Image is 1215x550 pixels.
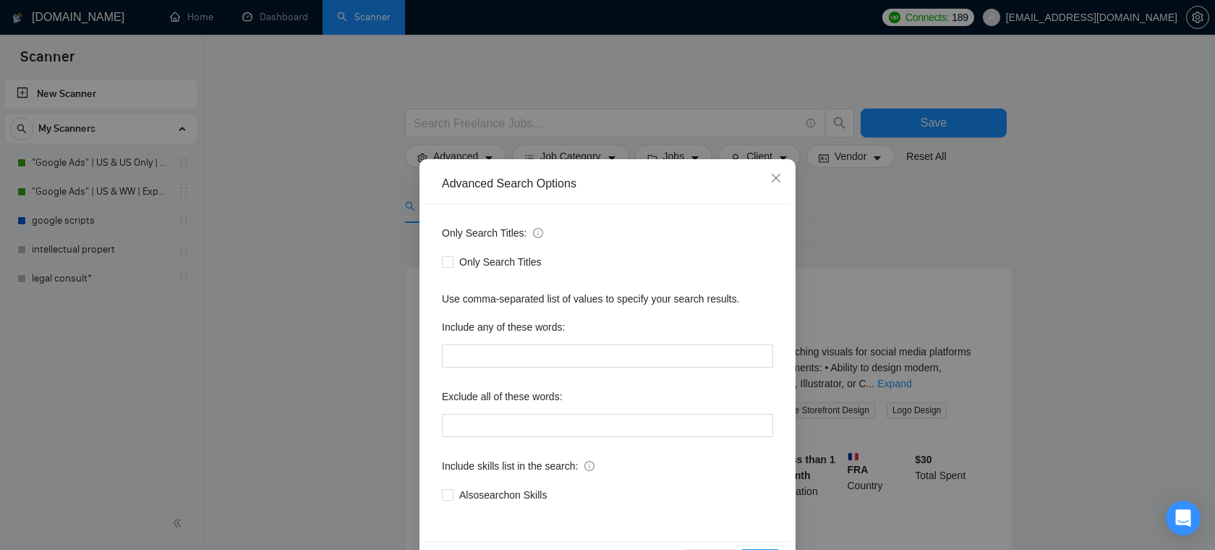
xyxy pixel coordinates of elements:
div: Open Intercom Messenger [1166,501,1201,536]
label: Exclude all of these words: [442,385,563,408]
span: Include skills list in the search: [442,458,594,474]
span: Only Search Titles [453,254,547,270]
span: Also search on Skills [453,487,553,503]
span: close [770,172,782,184]
span: Only Search Titles: [442,225,543,241]
button: Close [756,159,796,198]
span: info-circle [533,228,543,238]
div: Use comma-separated list of values to specify your search results. [442,291,773,307]
span: info-circle [584,461,594,471]
label: Include any of these words: [442,316,565,339]
div: Advanced Search Options [442,176,773,192]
